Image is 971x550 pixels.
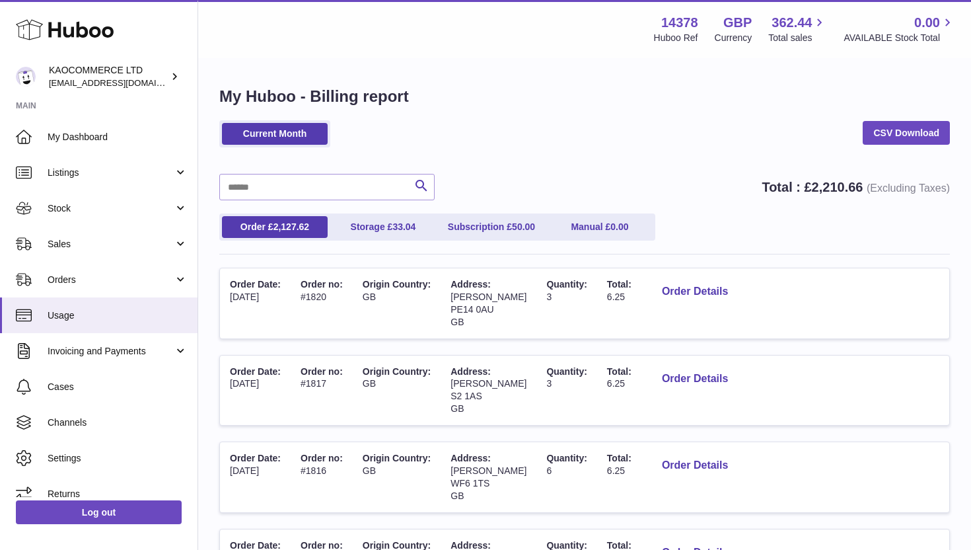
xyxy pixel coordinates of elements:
[48,345,174,358] span: Invoicing and Payments
[607,292,625,302] span: 6.25
[762,180,950,194] strong: Total : £
[48,309,188,322] span: Usage
[715,32,752,44] div: Currency
[353,356,441,426] td: GB
[450,478,489,489] span: WF6 1TS
[536,268,596,338] td: 3
[301,453,343,463] span: Order no:
[450,403,464,414] span: GB
[220,356,291,426] td: [DATE]
[450,391,482,401] span: S2 1AS
[363,366,431,377] span: Origin Country:
[607,465,625,476] span: 6.25
[48,238,174,251] span: Sales
[450,378,526,389] span: [PERSON_NAME]
[230,366,281,377] span: Order Date:
[654,32,698,44] div: Huboo Ref
[607,279,631,290] span: Total:
[222,123,328,145] a: Current Month
[661,14,698,32] strong: 14378
[220,442,291,512] td: [DATE]
[48,202,174,215] span: Stock
[512,221,535,232] span: 50.00
[610,221,628,232] span: 0.00
[450,366,491,377] span: Address:
[772,14,812,32] span: 362.44
[450,491,464,501] span: GB
[547,216,653,238] a: Manual £0.00
[48,416,188,429] span: Channels
[363,453,431,463] span: Origin Country:
[607,366,631,377] span: Total:
[651,278,738,305] button: Order Details
[301,366,343,377] span: Order no:
[450,304,493,315] span: PE14 0AU
[844,14,955,44] a: 0.00 AVAILABLE Stock Total
[439,216,544,238] a: Subscription £50.00
[546,279,587,290] span: Quantity:
[651,452,738,479] button: Order Details
[363,279,431,290] span: Origin Country:
[48,488,188,500] span: Returns
[222,216,328,238] a: Order £2,127.62
[353,268,441,338] td: GB
[651,366,738,393] button: Order Details
[723,14,752,32] strong: GBP
[863,121,950,145] a: CSV Download
[536,442,596,512] td: 6
[768,32,827,44] span: Total sales
[450,453,491,463] span: Address:
[450,465,526,476] span: [PERSON_NAME]
[844,32,955,44] span: AVAILABLE Stock Total
[546,366,587,377] span: Quantity:
[536,356,596,426] td: 3
[230,453,281,463] span: Order Date:
[291,356,353,426] td: #1817
[450,292,526,302] span: [PERSON_NAME]
[867,182,950,194] span: (Excluding Taxes)
[546,453,587,463] span: Quantity:
[392,221,415,232] span: 33.04
[450,317,464,327] span: GB
[301,279,343,290] span: Order no:
[273,221,310,232] span: 2,127.62
[230,279,281,290] span: Order Date:
[291,268,353,338] td: #1820
[450,279,491,290] span: Address:
[330,216,436,238] a: Storage £33.04
[16,500,182,524] a: Log out
[768,14,827,44] a: 362.44 Total sales
[291,442,353,512] td: #1816
[48,131,188,143] span: My Dashboard
[812,180,863,194] span: 2,210.66
[16,67,36,87] img: hello@lunera.co.uk
[49,64,168,89] div: KAOCOMMERCE LTD
[914,14,940,32] span: 0.00
[48,167,174,179] span: Listings
[220,268,291,338] td: [DATE]
[607,378,625,389] span: 6.25
[48,452,188,465] span: Settings
[353,442,441,512] td: GB
[48,274,174,286] span: Orders
[219,86,950,107] h1: My Huboo - Billing report
[49,77,194,88] span: [EMAIL_ADDRESS][DOMAIN_NAME]
[607,453,631,463] span: Total:
[48,381,188,393] span: Cases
